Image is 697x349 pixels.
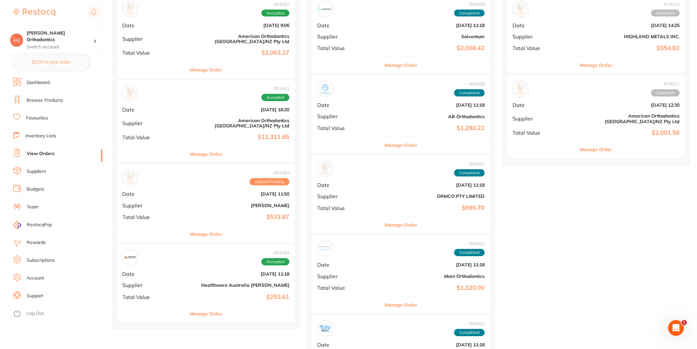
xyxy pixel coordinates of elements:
[572,45,680,52] b: $554.82
[651,2,680,7] span: # 74314
[317,205,371,211] span: Total Value
[376,262,484,267] b: [DATE] 11:18
[572,102,680,108] b: [DATE] 12:30
[181,23,289,28] b: [DATE] 9:06
[317,262,371,268] span: Date
[122,294,176,300] span: Total Value
[376,23,484,28] b: [DATE] 11:18
[27,44,93,50] p: Switch account
[319,83,331,95] img: AB Orthodontics
[261,86,289,91] span: # 93543
[124,172,136,184] img: Adam Dental
[376,125,484,132] b: $1,280.22
[27,239,46,246] a: Rewards
[572,113,680,124] b: American Orthodontics [GEOGRAPHIC_DATA]/NZ Pty Ltd
[27,222,52,228] span: RestocqPay
[376,342,484,347] b: [DATE] 11:18
[376,114,484,119] b: AB Orthodontics
[261,250,289,255] span: # 93464
[385,217,417,233] button: Manage Order
[668,320,684,336] iframe: Intercom live chat
[454,2,485,7] span: # 93469
[572,129,680,136] b: $2,001.56
[513,116,566,121] span: Supplier
[124,252,136,264] img: Healthware Australia Ridley
[317,102,371,108] span: Date
[10,34,23,46] img: Harris Orthodontics
[190,306,222,322] button: Manage Order
[122,120,176,126] span: Supplier
[319,322,331,335] img: AHP Dental and Medical
[651,89,680,96] span: Cancelled
[376,102,484,108] b: [DATE] 11:18
[27,150,55,157] a: View Orders
[317,182,371,188] span: Date
[317,342,371,348] span: Date
[27,186,44,193] a: Budgets
[376,204,484,211] b: $990.70
[682,320,687,325] span: 1
[122,214,176,220] span: Total Value
[27,293,43,299] a: Support
[317,273,371,279] span: Supplier
[27,30,93,43] h4: Harris Orthodontics
[13,9,55,16] img: Restocq Logo
[317,34,371,40] span: Supplier
[122,36,176,42] span: Supplier
[122,191,176,197] span: Date
[27,168,46,175] a: Suppliers
[250,170,289,175] span: # 93484
[317,22,371,28] span: Date
[117,245,295,322] div: Healthware Australia Ridley#93464AcceptedDate[DATE] 11:18SupplierHealthware Australia [PERSON_NAM...
[454,161,485,167] span: # 93467
[117,80,295,162] div: American Orthodontics Australia/NZ Pty Ltd#93543AcceptedDate[DATE] 16:20SupplierAmerican Orthodon...
[181,191,289,197] b: [DATE] 11:50
[513,34,566,40] span: Supplier
[124,3,136,15] img: American Orthodontics Australia/NZ Pty Ltd
[122,22,176,28] span: Date
[122,107,176,113] span: Date
[513,22,566,28] span: Date
[319,163,331,175] img: ORMCO PTY LIMITED
[190,146,222,162] button: Manage Order
[454,329,485,336] span: Completed
[261,10,289,17] span: Accepted
[385,297,417,313] button: Manage Order
[376,194,484,199] b: ORMCO PTY LIMITED
[454,81,485,87] span: # 93468
[454,249,485,256] span: Completed
[13,54,89,70] button: $0.00 in your order
[317,113,371,119] span: Supplier
[385,137,417,153] button: Manage Order
[190,62,222,78] button: Manage Order
[376,284,484,291] b: $1,320.00
[261,258,289,265] span: Accepted
[27,97,63,104] a: Browse Products
[317,45,371,51] span: Total Value
[190,226,222,242] button: Manage Order
[27,79,50,86] a: Dashboard
[122,134,176,140] span: Total Value
[513,45,566,51] span: Total Value
[27,310,44,317] a: Log Out
[181,118,289,128] b: American Orthodontics [GEOGRAPHIC_DATA]/NZ Pty Ltd
[27,257,55,264] a: Subscriptions
[181,214,289,221] b: $533.87
[376,45,484,52] b: $2,008.42
[181,203,289,208] b: [PERSON_NAME]
[385,57,417,73] button: Manage Order
[454,10,485,17] span: Completed
[572,34,680,39] b: HIGHLAND METALS INC.
[181,282,289,288] b: Healthware Australia [PERSON_NAME]
[513,130,566,136] span: Total Value
[181,107,289,112] b: [DATE] 16:20
[122,50,176,56] span: Total Value
[124,87,136,100] img: American Orthodontics Australia/NZ Pty Ltd
[580,142,612,157] button: Manage Order
[122,282,176,288] span: Supplier
[651,81,680,87] span: # 70021
[181,34,289,44] b: American Orthodontics [GEOGRAPHIC_DATA]/NZ Pty Ltd
[651,10,680,17] span: Cancelled
[261,94,289,101] span: Accepted
[319,242,331,255] img: Main Orthodontics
